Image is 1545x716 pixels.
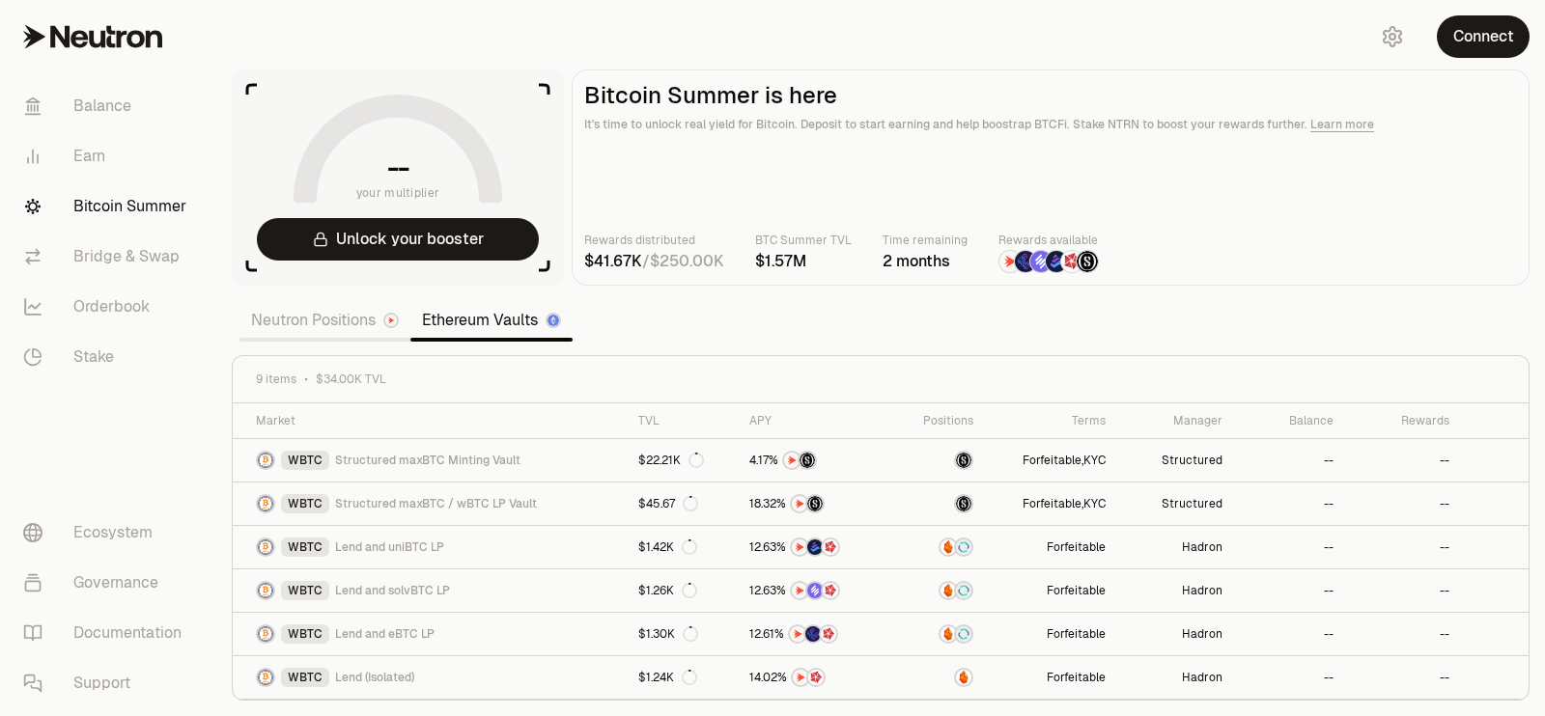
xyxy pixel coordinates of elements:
[792,539,807,555] img: NTRN
[999,251,1021,272] img: NTRN
[1345,482,1461,525] a: --
[1046,251,1067,272] img: Bedrock Diamonds
[905,581,973,600] button: AmberSupervault
[1234,439,1345,482] a: --
[1047,539,1106,555] button: Forfeitable
[893,439,985,482] a: maxBTC
[805,626,821,642] img: EtherFi Points
[638,539,697,555] div: $1.42K
[8,608,209,658] a: Documentation
[807,496,823,511] img: Structured Points
[335,626,435,642] span: Lend and eBTC LP
[1047,626,1106,642] button: Forfeitable
[233,613,627,655] a: WBTC LogoWBTCLend and eBTC LP
[1345,569,1461,612] a: --
[985,613,1117,655] a: Forfeitable
[905,451,973,470] button: maxBTC
[256,413,615,428] div: Market
[1023,453,1081,468] button: Forfeitable
[905,494,973,513] button: maxBTC
[8,658,209,708] a: Support
[1117,526,1234,568] a: Hadron
[8,282,209,332] a: Orderbook
[1345,526,1461,568] a: --
[1234,526,1345,568] a: --
[335,496,537,511] span: Structured maxBTC / wBTC LP Vault
[1246,413,1334,428] div: Balance
[807,583,823,598] img: Solv Points
[905,624,973,644] button: AmberSupervault
[8,131,209,181] a: Earn
[893,526,985,568] a: AmberSupervault
[8,181,209,232] a: Bitcoin Summer
[233,526,627,568] a: WBTC LogoWBTCLend and uniBTC LP
[1234,482,1345,525] a: --
[638,670,697,685] div: $1.24K
[410,301,573,340] a: Ethereum Vaults
[638,413,726,428] div: TVL
[638,583,697,598] div: $1.26K
[8,332,209,382] a: Stake
[638,496,698,511] div: $45.67
[258,670,273,685] img: WBTC Logo
[1345,656,1461,699] a: --
[956,539,971,555] img: Supervault
[792,496,807,511] img: NTRN
[258,583,273,598] img: WBTC Logo
[784,453,800,468] img: NTRN
[1047,670,1106,685] button: Forfeitable
[1437,15,1530,58] button: Connect
[1117,482,1234,525] a: Structured
[627,482,738,525] a: $45.67
[997,413,1106,428] div: Terms
[738,439,893,482] a: NTRNStructured Points
[738,482,893,525] a: NTRNStructured Points
[627,526,738,568] a: $1.42K
[985,656,1117,699] a: Forfeitable
[1023,496,1106,511] span: ,
[1083,453,1106,468] button: KYC
[790,626,805,642] img: NTRN
[755,231,852,250] p: BTC Summer TVL
[281,624,329,644] div: WBTC
[749,668,882,687] button: NTRNMars Fragments
[233,439,627,482] a: WBTC LogoWBTCStructured maxBTC Minting Vault
[627,656,738,699] a: $1.24K
[584,250,724,273] div: /
[281,451,329,470] div: WBTC
[233,569,627,612] a: WBTC LogoWBTCLend and solvBTC LP
[749,581,882,600] button: NTRNSolv PointsMars Fragments
[985,439,1117,482] a: Forfeitable,KYC
[749,413,882,428] div: APY
[749,494,882,513] button: NTRNStructured Points
[8,508,209,558] a: Ecosystem
[941,626,956,642] img: Amber
[883,250,968,273] div: 2 months
[1117,656,1234,699] a: Hadron
[281,668,329,687] div: WBTC
[8,232,209,282] a: Bridge & Swap
[941,583,956,598] img: Amber
[281,537,329,557] div: WBTC
[1345,613,1461,655] a: --
[823,583,838,598] img: Mars Fragments
[1023,496,1081,511] button: Forfeitable
[584,231,724,250] p: Rewards distributed
[985,482,1117,525] a: Forfeitable,KYC
[738,656,893,699] a: NTRNMars Fragments
[258,539,273,555] img: WBTC Logo
[956,626,971,642] img: Supervault
[281,494,329,513] div: WBTC
[956,453,971,468] img: maxBTC
[792,583,807,598] img: NTRN
[335,539,444,555] span: Lend and uniBTC LP
[985,569,1117,612] a: Forfeitable
[1030,251,1052,272] img: Solv Points
[749,537,882,557] button: NTRNBedrock DiamondsMars Fragments
[1015,251,1036,272] img: EtherFi Points
[1077,251,1098,272] img: Structured Points
[956,583,971,598] img: Supervault
[548,315,559,326] img: Ethereum Logo
[256,372,296,387] span: 9 items
[893,613,985,655] a: AmberSupervault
